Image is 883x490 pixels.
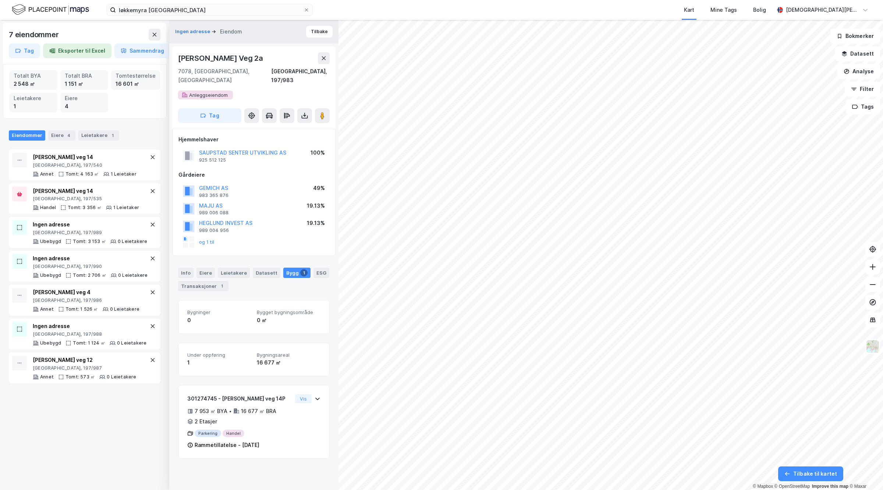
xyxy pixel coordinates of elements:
button: Vis [295,394,312,403]
div: 989 006 088 [199,210,228,216]
div: [GEOGRAPHIC_DATA], 197/983 [271,67,330,85]
button: Tag [178,108,241,123]
button: Tag [9,43,40,58]
div: [PERSON_NAME] veg 14 [33,187,139,195]
div: [PERSON_NAME] Veg 2a [178,52,265,64]
span: Bygget bygningsområde [257,309,320,315]
div: Tomtestørrelse [116,72,156,80]
div: 7 eiendommer [9,29,60,40]
div: 49% [313,184,325,193]
div: 1 Leietaker [111,171,136,177]
img: Z [866,339,880,353]
button: Datasett [835,46,880,61]
div: Datasett [253,268,280,278]
div: [GEOGRAPHIC_DATA], 197/540 [33,162,136,168]
div: 4 [65,102,104,110]
a: Improve this map [812,484,848,489]
div: Gårdeiere [178,170,329,179]
div: Tomt: 1 124 ㎡ [73,340,105,346]
div: 925 512 125 [199,157,226,163]
div: • [229,408,232,414]
button: Ingen adresse [175,28,212,35]
div: Leietakere [14,94,53,102]
div: 989 004 956 [199,228,229,233]
div: 1 [109,132,116,139]
button: Analyse [837,64,880,79]
div: [GEOGRAPHIC_DATA], 197/986 [33,297,139,303]
div: Tomt: 3 356 ㎡ [68,205,102,211]
button: Filter [845,82,880,96]
div: Hjemmelshaver [178,135,329,144]
div: Rammetillatelse - [DATE] [195,441,259,450]
div: Eiere [48,130,75,141]
a: Mapbox [753,484,773,489]
div: 1 [14,102,53,110]
div: Ingen adresse [33,322,146,331]
button: Bokmerker [830,29,880,43]
div: Chat Widget [846,455,883,490]
div: 301274745 - [PERSON_NAME] veg 14P [187,394,292,403]
div: Mine Tags [710,6,737,14]
div: 19.13% [307,219,325,228]
div: Leietakere [78,130,119,141]
div: 0 Leietakere [118,239,147,244]
button: Sammendrag [114,43,170,58]
div: Transaksjoner [178,281,228,291]
div: 16 677 ㎡ BRA [241,407,276,416]
div: 1 [187,358,251,367]
div: [DEMOGRAPHIC_DATA][PERSON_NAME] [786,6,859,14]
div: [PERSON_NAME] veg 14 [33,153,136,162]
button: Tilbake [306,26,333,38]
div: [PERSON_NAME] veg 12 [33,356,136,364]
div: Ubebygd [40,340,61,346]
button: Tags [846,99,880,114]
div: Tomt: 2 706 ㎡ [73,272,106,278]
div: 0 ㎡ [257,316,320,325]
div: [GEOGRAPHIC_DATA], 197/987 [33,365,136,371]
button: Tilbake til kartet [778,466,843,481]
div: 0 Leietakere [118,272,148,278]
div: Bygg [283,268,311,278]
a: OpenStreetMap [774,484,810,489]
div: 4 [65,132,72,139]
div: [GEOGRAPHIC_DATA], 197/989 [33,230,147,236]
div: 7 953 ㎡ BYA [195,407,227,416]
div: ESG [313,268,329,278]
div: Kart [684,6,694,14]
div: 7078, [GEOGRAPHIC_DATA], [GEOGRAPHIC_DATA] [178,67,271,85]
div: Eiendom [220,27,242,36]
div: Info [178,268,194,278]
div: 2 Etasjer [195,417,217,426]
div: 0 Leietakere [110,306,139,312]
div: Leietakere [218,268,250,278]
div: 100% [311,148,325,157]
div: 19.13% [307,201,325,210]
div: Ubebygd [40,239,61,244]
div: 1 [300,269,308,276]
div: Eiere [196,268,215,278]
div: Ingen adresse [33,254,148,263]
div: 2 548 ㎡ [14,80,53,88]
div: Handel [40,205,56,211]
div: Bolig [753,6,766,14]
div: Tomt: 4 163 ㎡ [65,171,99,177]
div: Ingen adresse [33,220,147,229]
div: Totalt BRA [65,72,104,80]
div: Totalt BYA [14,72,53,80]
div: 1 Leietaker [113,205,139,211]
div: Tomt: 573 ㎡ [65,374,95,380]
div: 0 [187,316,251,325]
div: Eiere [65,94,104,102]
img: logo.f888ab2527a4732fd821a326f86c7f29.svg [12,3,89,16]
div: [GEOGRAPHIC_DATA], 197/988 [33,331,146,337]
div: [GEOGRAPHIC_DATA], 197/535 [33,196,139,202]
div: Eiendommer [9,130,45,141]
div: Annet [40,306,54,312]
div: Annet [40,171,54,177]
div: Tomt: 3 153 ㎡ [73,239,106,244]
div: 1 [218,282,226,290]
div: [GEOGRAPHIC_DATA], 197/990 [33,264,148,269]
span: Under oppføring [187,352,251,358]
span: Bygningsareal [257,352,320,358]
span: Bygninger [187,309,251,315]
